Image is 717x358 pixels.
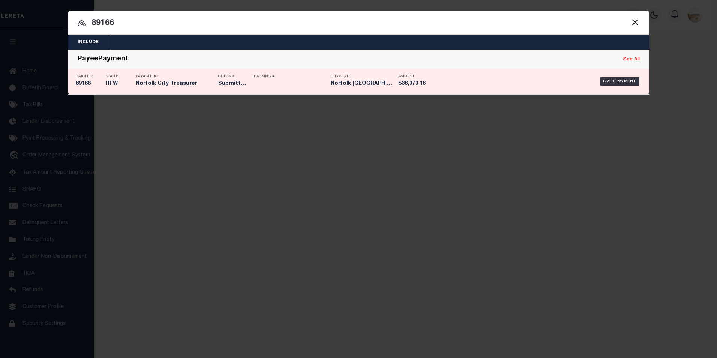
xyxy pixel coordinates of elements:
h5: Submitted to Acct 9/29/25 [218,81,248,87]
p: Check # [218,74,248,79]
h5: 89166 [76,81,102,87]
button: Close [630,17,640,27]
p: Status [106,74,132,79]
h5: RFW [106,81,132,87]
p: Batch ID [76,74,102,79]
input: Start typing... [68,17,649,30]
div: PayeePayment [78,55,128,64]
p: City/State [331,74,394,79]
p: Tracking # [252,74,327,79]
a: See All [623,57,640,62]
div: Payee Payment [600,77,639,86]
h5: Norfolk VA [331,81,394,87]
h5: Norfolk City Treasurer [136,81,214,87]
p: Amount [398,74,432,79]
p: Payable To [136,74,214,79]
h5: $38,073.16 [398,81,432,87]
button: Include [68,35,108,50]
